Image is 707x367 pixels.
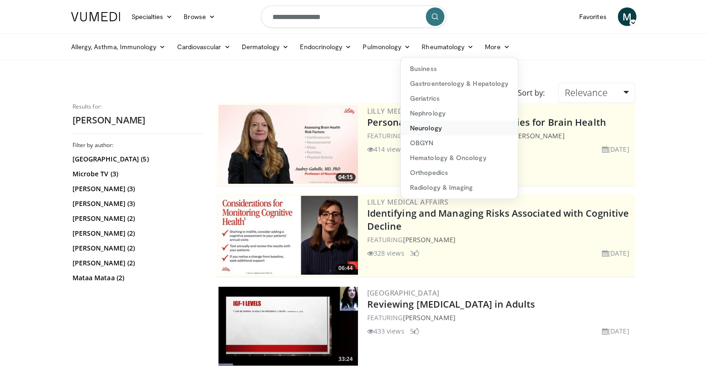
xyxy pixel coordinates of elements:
[218,105,358,184] img: c3be7821-a0a3-4187-927a-3bb177bd76b4.png.300x170_q85_crop-smart_upscale.jpg
[73,214,200,223] a: [PERSON_NAME] (2)
[558,83,634,103] a: Relevance
[416,38,479,56] a: Rheumatology
[367,106,448,116] a: Lilly Medical Affairs
[73,258,200,268] a: [PERSON_NAME] (2)
[336,264,356,272] span: 06:44
[71,12,120,21] img: VuMedi Logo
[512,131,564,140] a: [PERSON_NAME]
[510,83,551,103] div: Sort by:
[367,313,633,322] div: FEATURING
[564,86,607,99] span: Relevance
[73,229,200,238] a: [PERSON_NAME] (2)
[126,7,178,26] a: Specialties
[367,207,629,232] a: Identifying and Managing Risks Associated with Cognitive Decline
[618,7,636,26] a: M
[602,144,629,154] li: [DATE]
[403,235,455,244] a: [PERSON_NAME]
[73,244,200,253] a: [PERSON_NAME] (2)
[479,38,515,56] a: More
[367,197,448,206] a: Lilly Medical Affairs
[73,155,200,164] a: [GEOGRAPHIC_DATA] (5)
[401,61,518,76] a: Business
[410,248,419,258] li: 3
[73,169,200,179] a: Microbe TV (3)
[602,248,629,258] li: [DATE]
[403,313,455,322] a: [PERSON_NAME]
[171,38,236,56] a: Cardiovascular
[73,199,200,208] a: [PERSON_NAME] (3)
[218,196,358,275] a: 06:44
[336,355,356,363] span: 33:24
[357,38,416,56] a: Pulmonology
[574,7,612,26] a: Favorites
[367,248,404,258] li: 328 views
[401,76,518,91] a: Gastroenterology & Hepatology
[178,7,221,26] a: Browse
[218,196,358,275] img: fc5f84e2-5eb7-4c65-9fa9-08971b8c96b8.jpg.300x170_q85_crop-smart_upscale.jpg
[218,287,358,366] img: 1bbac6e3-e1f6-43f3-ba10-494c8b8104ce.300x170_q85_crop-smart_upscale.jpg
[218,105,358,184] a: 04:15
[401,106,518,121] a: Nephrology
[336,173,356,181] span: 04:15
[73,114,203,126] h2: [PERSON_NAME]
[66,38,172,56] a: Allergy, Asthma, Immunology
[367,326,404,336] li: 433 views
[401,91,518,106] a: Geriatrics
[602,326,629,336] li: [DATE]
[294,38,357,56] a: Endocrinology
[367,131,633,141] div: FEATURING ,
[73,184,200,193] a: [PERSON_NAME] (3)
[367,144,404,154] li: 414 views
[367,288,440,297] a: [GEOGRAPHIC_DATA]
[401,180,518,195] a: Radiology & Imaging
[401,165,518,180] a: Orthopedics
[236,38,295,56] a: Dermatology
[73,273,200,283] a: Mataa Mataa (2)
[218,287,358,366] a: 33:24
[410,326,419,336] li: 5
[73,103,203,110] p: Results for:
[401,135,518,150] a: OBGYN
[401,150,518,165] a: Hematology & Oncology
[367,298,535,310] a: Reviewing [MEDICAL_DATA] in Adults
[367,116,606,129] a: Personalizing Preventive Strategies for Brain Health
[73,142,203,149] h3: Filter by author:
[261,6,447,28] input: Search topics, interventions
[401,121,518,135] a: Neurology
[367,235,633,245] div: FEATURING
